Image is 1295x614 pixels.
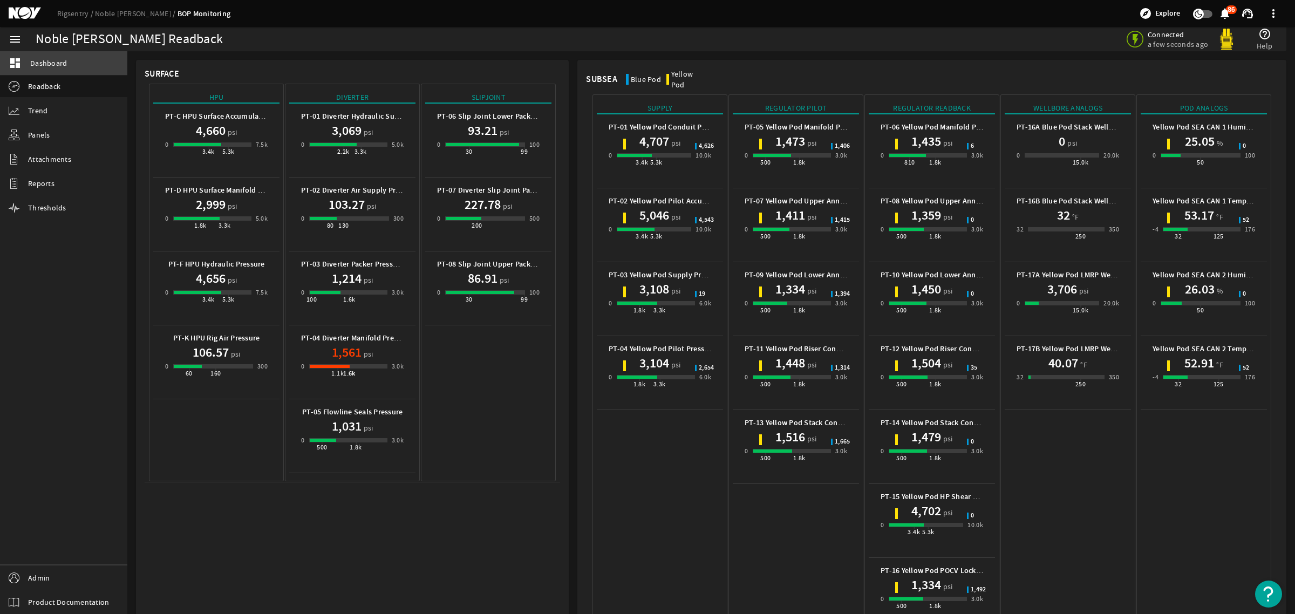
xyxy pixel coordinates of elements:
[362,275,373,285] span: psi
[639,354,669,372] h1: 3,104
[332,270,362,287] h1: 1,214
[1103,150,1119,161] div: 20.0k
[835,372,848,383] div: 3.0k
[911,428,941,446] h1: 1,479
[881,565,1007,576] b: PT-16 Yellow Pod POCV Lock Pressure
[301,213,304,224] div: 0
[165,111,299,121] b: PT-C HPU Surface Accumulator Pressure
[609,196,760,206] b: PT-02 Yellow Pod Pilot Accumulator Pressure
[1075,379,1086,390] div: 250
[835,143,850,149] span: 1,406
[301,361,304,372] div: 0
[306,294,317,305] div: 100
[1243,365,1250,371] span: 52
[971,150,984,161] div: 3.0k
[437,259,580,269] b: PT-08 Slip Joint Upper Packer Air Pressure
[1216,29,1237,50] img: Yellowpod.svg
[529,213,540,224] div: 500
[1153,196,1271,206] b: Yellow Pod SEA CAN 1 Temperature
[1103,298,1119,309] div: 20.0k
[971,217,974,223] span: 0
[466,294,473,305] div: 30
[1109,224,1119,235] div: 350
[1214,359,1223,370] span: °F
[699,291,706,297] span: 19
[1070,212,1079,222] span: °F
[28,202,66,213] span: Thresholds
[327,220,334,231] div: 80
[669,285,681,296] span: psi
[28,597,109,608] span: Product Documentation
[257,361,268,372] div: 300
[193,344,229,361] h1: 106.57
[650,231,663,242] div: 5.3k
[1185,133,1215,150] h1: 25.05
[468,270,497,287] h1: 86.91
[609,270,723,280] b: PT-03 Yellow Pod Supply Pressure
[497,127,509,138] span: psi
[1255,581,1282,608] button: Open Resource Center
[1214,379,1224,390] div: 125
[881,418,1061,428] b: PT-14 Yellow Pod Stack Connector Regulator Pressure
[1245,224,1255,235] div: 176
[745,270,902,280] b: PT-09 Yellow Pod Lower Annular Pilot Pressure
[929,231,942,242] div: 1.8k
[1197,305,1204,316] div: 50
[301,111,440,121] b: PT-01 Diverter Hydraulic Supply Pressure
[941,285,953,296] span: psi
[437,287,440,298] div: 0
[1175,379,1182,390] div: 32
[881,344,1060,354] b: PT-12 Yellow Pod Riser Connector Regulator Pressure
[971,291,974,297] span: 0
[775,133,805,150] h1: 1,473
[95,9,178,18] a: Noble [PERSON_NAME]
[971,513,974,519] span: 0
[1214,212,1223,222] span: °F
[911,576,941,593] h1: 1,334
[669,138,681,148] span: psi
[835,291,850,297] span: 1,394
[1153,298,1156,309] div: 0
[669,212,681,222] span: psi
[229,349,241,359] span: psi
[745,344,942,354] b: PT-11 Yellow Pod Riser Connector Regulator Pilot Pressure
[196,122,226,139] h1: 4,660
[805,138,817,148] span: psi
[165,185,287,195] b: PT-D HPU Surface Manifold Pressure
[793,305,806,316] div: 1.8k
[466,146,473,157] div: 30
[1245,150,1255,161] div: 100
[256,213,268,224] div: 5.0k
[521,146,528,157] div: 99
[196,196,226,213] h1: 2,999
[210,368,221,379] div: 160
[28,81,60,92] span: Readback
[633,305,646,316] div: 1.8k
[669,359,681,370] span: psi
[393,213,404,224] div: 300
[365,201,377,212] span: psi
[1197,157,1204,168] div: 50
[392,287,404,298] div: 3.0k
[971,372,984,383] div: 3.0k
[57,9,95,18] a: Rigsentry
[1185,281,1215,298] h1: 26.03
[529,139,540,150] div: 100
[631,74,661,85] div: Blue Pod
[971,143,974,149] span: 6
[1073,157,1088,168] div: 15.0k
[529,287,540,298] div: 100
[835,446,848,456] div: 3.0k
[1153,344,1271,354] b: Yellow Pod SEA CAN 2 Temperature
[425,92,551,104] div: Slipjoint
[1077,285,1089,296] span: psi
[30,58,67,69] span: Dashboard
[805,359,817,370] span: psi
[941,212,953,222] span: psi
[805,285,817,296] span: psi
[881,224,884,235] div: 0
[1214,231,1224,242] div: 125
[941,433,953,444] span: psi
[896,231,906,242] div: 500
[332,122,362,139] h1: 3,069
